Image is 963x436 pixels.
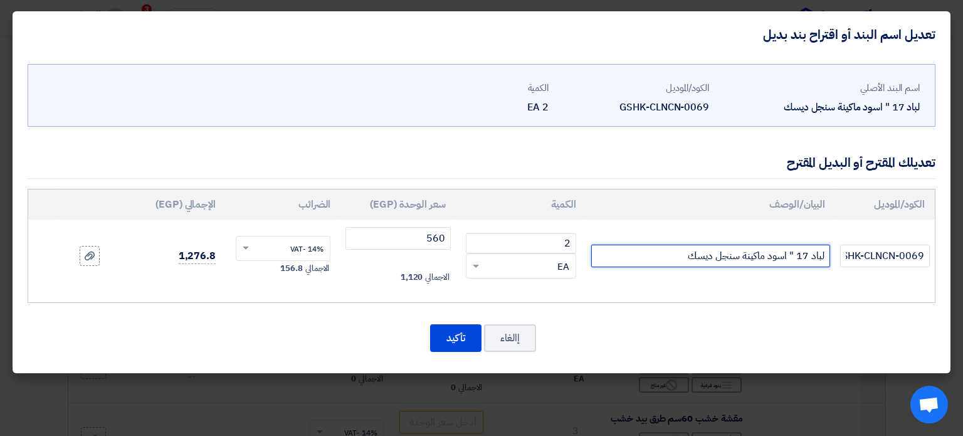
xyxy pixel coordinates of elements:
[787,153,935,172] div: تعديلك المقترح أو البديل المقترح
[398,100,549,115] div: 2 EA
[340,189,455,220] th: سعر الوحدة (EGP)
[430,324,481,352] button: تأكيد
[591,245,830,267] input: Add Item Description
[120,189,226,220] th: الإجمالي (EGP)
[425,271,449,284] span: الاجمالي
[910,386,948,423] div: Open chat
[305,262,329,275] span: الاجمالي
[466,233,576,253] input: RFQ_STEP1.ITEMS.2.AMOUNT_TITLE
[401,271,423,284] span: 1,120
[719,100,920,115] div: لباد 17 " اسود ماكينة سنجل ديسك
[557,260,569,274] span: EA
[559,100,709,115] div: GSHK-CLNCN-0069
[456,189,586,220] th: الكمية
[179,248,216,264] span: 1,276.8
[398,81,549,95] div: الكمية
[719,81,920,95] div: اسم البند الأصلي
[763,26,935,43] h4: تعديل اسم البند أو اقتراح بند بديل
[280,262,303,275] span: 156.8
[484,324,536,352] button: إالغاء
[345,227,450,250] input: أدخل سعر الوحدة
[586,189,835,220] th: البيان/الوصف
[559,81,709,95] div: الكود/الموديل
[835,189,935,220] th: الكود/الموديل
[840,245,930,267] input: الموديل
[226,189,340,220] th: الضرائب
[236,236,330,261] ng-select: VAT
